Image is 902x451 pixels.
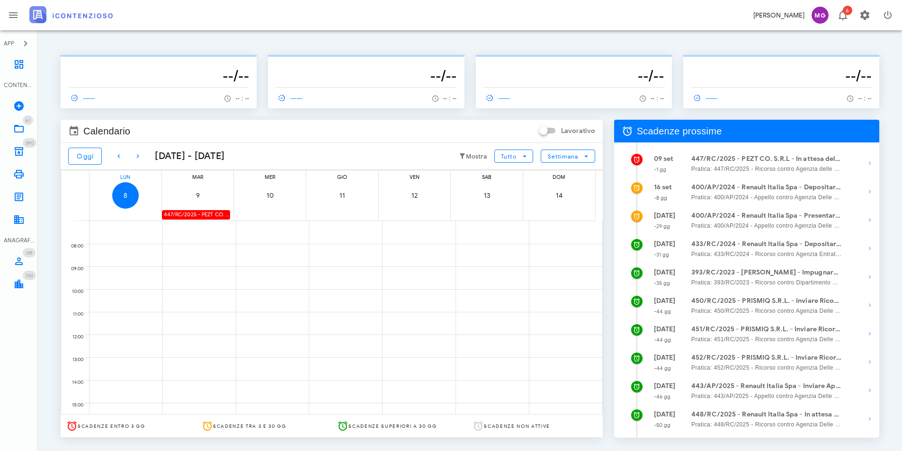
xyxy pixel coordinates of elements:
span: Pratica: 447/RC/2025 - Ricorso contro Agenzia delle Entrate Direzione Provinciale di [GEOGRAPHIC_... [691,164,842,174]
small: -46 gg [654,393,671,400]
strong: 448/RC/2025 - Renault Italia Spa - In attesa della Costituzione in [GEOGRAPHIC_DATA] controparte [691,409,842,420]
div: [DATE] - [DATE] [147,149,224,163]
div: mer [234,170,306,182]
strong: 433/RC/2024 - Renault Italia Spa - Depositare Documenti per Udienza [691,239,842,249]
button: Mostra dettagli [860,409,879,428]
span: 11 [329,192,356,200]
button: 10 [257,182,283,209]
a: ------ [483,91,515,105]
button: MG [808,4,831,27]
small: -44 gg [654,308,671,315]
span: -- : -- [858,95,872,102]
span: Scadenze tra 3 e 30 gg [213,423,286,429]
div: [PERSON_NAME] [753,10,804,20]
div: 10:00 [61,286,85,297]
span: 8 [112,192,139,200]
small: -35 gg [654,280,670,286]
span: ------ [68,94,96,102]
button: Mostra dettagli [860,239,879,258]
span: 9 [185,192,211,200]
button: Mostra dettagli [860,211,879,230]
strong: 451/RC/2025 - PRISMIQ S.R.L. - Inviare Ricorso [691,324,842,335]
img: logo-text-2x.png [29,6,113,23]
span: 61 [26,117,30,124]
span: Distintivo [23,138,36,148]
strong: [DATE] [654,240,676,248]
small: -31 gg [654,251,670,258]
button: 14 [546,182,572,209]
button: Settimana [541,150,595,163]
small: Mostra [466,153,487,160]
button: Mostra dettagli [860,381,879,400]
strong: 400/AP/2024 - Renault Italia Spa - Presentarsi in Udienza [691,211,842,221]
span: Pratica: 448/RC/2025 - Ricorso contro Agenzia Delle Entrate Riscossione Provincia Di [GEOGRAPHIC_... [691,420,842,429]
strong: [DATE] [654,382,676,390]
div: lun [89,170,161,182]
button: Mostra dettagli [860,267,879,286]
a: ------ [276,91,307,105]
h3: --/-- [68,66,249,85]
button: Mostra dettagli [860,182,879,201]
div: 447/RC/2025 - PEZT CO. S.R.L - In attesa della Costituzione in [GEOGRAPHIC_DATA] controparte [162,210,230,219]
span: -- : -- [235,95,249,102]
button: Tutto [494,150,533,163]
span: ------ [691,94,718,102]
span: Distintivo [23,271,36,280]
span: 10 [257,192,283,200]
span: Scadenze prossime [637,124,722,139]
button: Mostra dettagli [860,324,879,343]
strong: [DATE] [654,297,676,305]
span: Pratica: 400/AP/2024 - Appello contro Agenzia Delle Entrate Riscossione Provincia Di [GEOGRAPHIC_... [691,193,842,202]
div: sab [451,170,523,182]
div: gio [306,170,378,182]
small: -29 gg [654,223,670,230]
span: 390 [26,140,34,146]
div: ANAGRAFICA [4,236,34,245]
div: 08:00 [61,241,85,251]
span: Scadenze non attive [484,423,550,429]
p: -------------- [691,59,872,66]
h3: --/-- [276,66,456,85]
p: -------------- [483,59,664,66]
span: Pratica: 451/RC/2025 - Ricorso contro Agenzia Delle Entrate Direzione Provinciale II Di Roma [691,335,842,344]
h3: --/-- [483,66,664,85]
span: MG [812,7,829,24]
span: Pratica: 450/RC/2025 - Ricorso contro Agenzia Delle Entrate Direzione Provinciale II Di Roma [691,306,842,316]
div: mar [162,170,234,182]
button: Mostra dettagli [860,296,879,315]
h3: --/-- [691,66,872,85]
small: -1 gg [654,166,667,173]
button: 12 [402,182,428,209]
button: 13 [473,182,500,209]
div: 13:00 [61,354,85,365]
button: Oggi [68,148,102,165]
a: ------ [691,91,722,105]
span: Settimana [547,153,579,160]
div: 15:00 [61,400,85,410]
small: -44 gg [654,365,671,371]
span: Distintivo [843,6,852,15]
strong: [DATE] [654,212,676,220]
span: Oggi [76,152,94,160]
span: Calendario [83,124,130,139]
button: Mostra dettagli [860,154,879,173]
div: 09:00 [61,264,85,274]
strong: 16 set [654,183,672,191]
strong: 393/RC/2023 - [PERSON_NAME] - Impugnare la Decisione del Giudice (Parz. Favorevole) [691,267,842,278]
p: -------------- [68,59,249,66]
span: Tutto [500,153,516,160]
strong: 447/RC/2025 - PEZT CO. S.R.L - In attesa della Costituzione in [GEOGRAPHIC_DATA] controparte [691,154,842,164]
a: ------ [68,91,99,105]
span: -- : -- [443,95,457,102]
div: ven [379,170,451,182]
p: -------------- [276,59,456,66]
strong: [DATE] [654,268,676,276]
div: 12:00 [61,332,85,342]
button: 9 [185,182,211,209]
div: dom [523,170,595,182]
strong: [DATE] [654,325,676,333]
span: -- : -- [651,95,664,102]
span: Pratica: 393/RC/2023 - Ricorso contro Dipartimento Risorse Economiche Comune Di Roma Capitale, Ae... [691,278,842,287]
strong: 452/RC/2025 - PRISMIQ S.R.L. - Inviare Ricorso [691,353,842,363]
span: 100 [26,273,33,279]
